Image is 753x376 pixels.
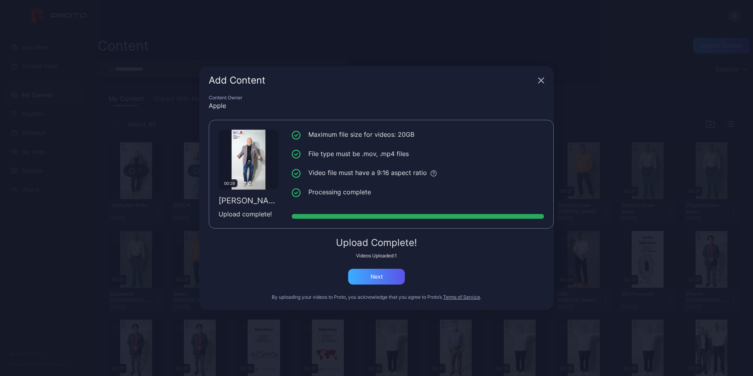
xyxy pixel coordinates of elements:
div: 00:29 [221,179,237,187]
div: [PERSON_NAME].mp4 [219,196,278,205]
li: File type must be .mov, .mp4 files [292,149,544,159]
div: By uploading your videos to Proto, you acknowledge that you agree to Proto’s . [209,294,544,300]
button: Next [348,269,405,285]
div: Upload complete! [219,209,278,219]
div: Content Owner [209,95,544,101]
div: Apple [209,101,544,110]
div: Next [371,274,383,280]
li: Maximum file size for videos: 20GB [292,130,544,140]
div: Videos Uploaded: 1 [209,253,544,259]
div: Add Content [209,76,535,85]
li: Video file must have a 9:16 aspect ratio [292,168,544,178]
li: Processing complete [292,187,544,197]
div: Upload Complete! [209,238,544,248]
button: Terms of Service [443,294,480,300]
